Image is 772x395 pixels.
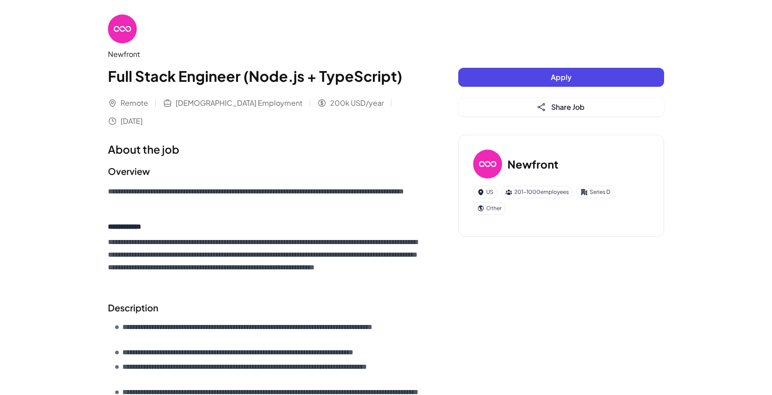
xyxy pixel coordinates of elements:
[458,68,664,87] button: Apply
[501,186,573,198] div: 201-1000 employees
[330,98,384,108] span: 200k USD/year
[551,102,585,112] span: Share Job
[577,186,614,198] div: Series D
[473,186,498,198] div: US
[176,98,302,108] span: [DEMOGRAPHIC_DATA] Employment
[108,301,422,315] h2: Description
[551,72,572,82] span: Apply
[507,156,558,172] h3: Newfront
[108,49,422,60] div: Newfront
[108,165,422,178] h2: Overview
[108,65,422,87] h1: Full Stack Engineer (Node.js + TypeScript)
[473,150,502,179] img: Ne
[473,202,506,215] div: Other
[458,98,664,117] button: Share Job
[108,141,422,157] h1: About the job
[108,14,137,43] img: Ne
[121,116,143,127] span: [DATE]
[121,98,148,108] span: Remote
